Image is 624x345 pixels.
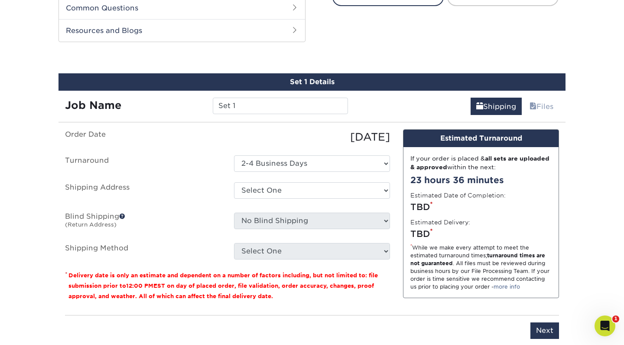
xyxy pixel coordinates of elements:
[58,213,227,233] label: Blind Shipping
[530,102,536,111] span: files
[59,19,305,42] h2: Resources and Blogs
[530,322,559,339] input: Next
[410,227,552,240] div: TBD
[65,99,121,112] strong: Job Name
[58,182,227,202] label: Shipping Address
[524,98,559,115] a: Files
[58,243,227,260] label: Shipping Method
[403,130,559,147] div: Estimated Turnaround
[58,73,565,91] div: Set 1 Details
[494,283,520,290] a: more info
[410,154,552,172] div: If your order is placed & within the next:
[410,200,552,214] div: TBD
[126,283,153,289] span: 12:00 PM
[410,174,552,187] div: 23 hours 36 minutes
[2,319,74,342] iframe: Google Customer Reviews
[612,315,619,322] span: 1
[595,315,615,336] iframe: Intercom live chat
[58,129,227,145] label: Order Date
[410,218,470,227] label: Estimated Delivery:
[410,244,552,291] div: While we make every attempt to meet the estimated turnaround times; . All files must be reviewed ...
[410,191,506,200] label: Estimated Date of Completion:
[410,252,545,266] strong: turnaround times are not guaranteed
[213,98,348,114] input: Enter a job name
[68,272,378,299] small: Delivery date is only an estimate and dependent on a number of factors including, but not limited...
[58,155,227,172] label: Turnaround
[227,129,396,145] div: [DATE]
[476,102,483,111] span: shipping
[471,98,522,115] a: Shipping
[65,221,117,228] small: (Return Address)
